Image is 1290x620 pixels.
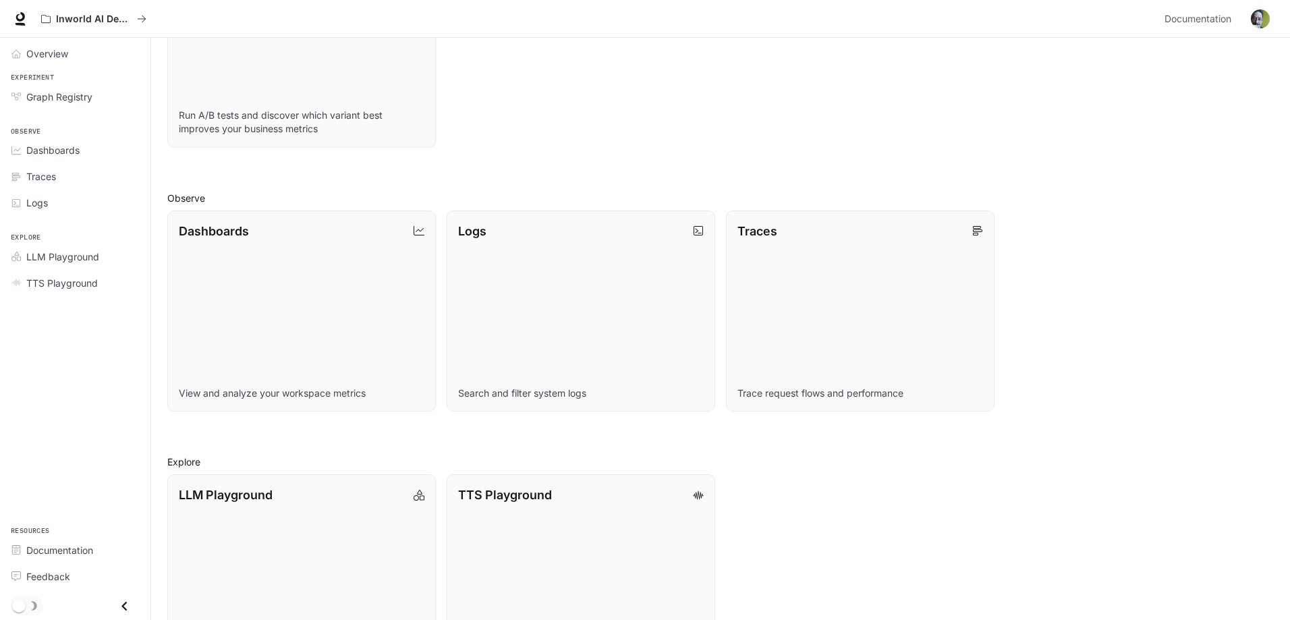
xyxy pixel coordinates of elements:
[26,569,70,584] span: Feedback
[737,387,983,400] p: Trace request flows and performance
[167,191,1274,205] h2: Observe
[5,42,145,65] a: Overview
[26,543,93,557] span: Documentation
[1159,5,1241,32] a: Documentation
[458,387,704,400] p: Search and filter system logs
[5,85,145,109] a: Graph Registry
[5,191,145,215] a: Logs
[5,565,145,588] a: Feedback
[12,598,26,613] span: Dark mode toggle
[26,143,80,157] span: Dashboards
[179,387,424,400] p: View and analyze your workspace metrics
[26,169,56,184] span: Traces
[5,245,145,269] a: LLM Playground
[167,455,1274,469] h2: Explore
[1165,11,1231,28] span: Documentation
[179,222,249,240] p: Dashboards
[5,271,145,295] a: TTS Playground
[109,592,140,620] button: Close drawer
[5,138,145,162] a: Dashboards
[1251,9,1270,28] img: User avatar
[5,538,145,562] a: Documentation
[179,109,424,136] p: Run A/B tests and discover which variant best improves your business metrics
[35,5,152,32] button: All workspaces
[1247,5,1274,32] button: User avatar
[26,196,48,210] span: Logs
[737,222,777,240] p: Traces
[26,47,68,61] span: Overview
[26,250,99,264] span: LLM Playground
[458,222,486,240] p: Logs
[5,165,145,188] a: Traces
[447,210,715,412] a: LogsSearch and filter system logs
[726,210,994,412] a: TracesTrace request flows and performance
[56,13,132,25] p: Inworld AI Demos
[26,90,92,104] span: Graph Registry
[179,486,273,504] p: LLM Playground
[167,210,436,412] a: DashboardsView and analyze your workspace metrics
[26,276,98,290] span: TTS Playground
[458,486,552,504] p: TTS Playground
